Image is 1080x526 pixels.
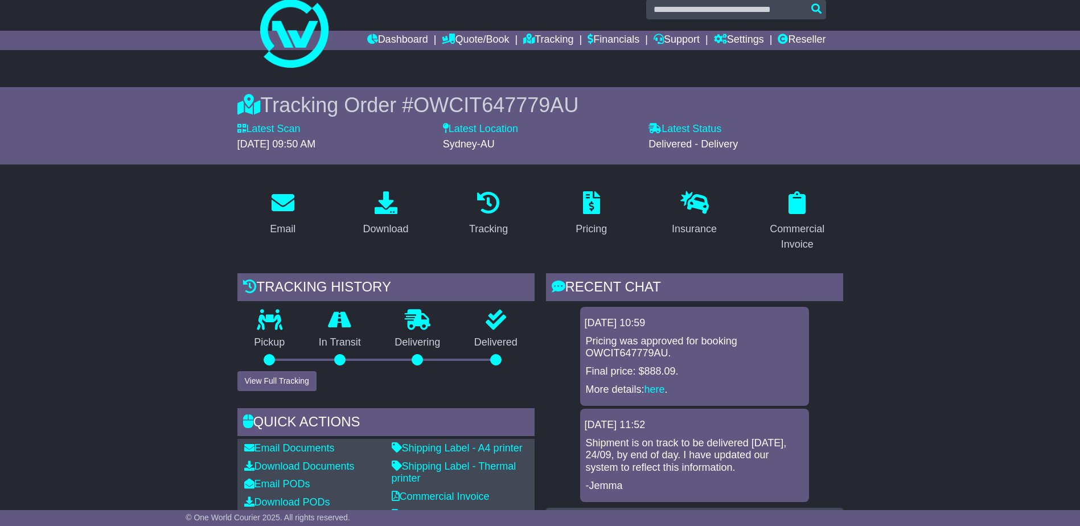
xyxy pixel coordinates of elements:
a: Email PODs [244,478,310,490]
div: Tracking Order # [237,93,843,117]
a: Original Address Label [392,509,503,520]
a: Download Documents [244,461,355,472]
button: View Full Tracking [237,371,317,391]
p: -Jemma [586,480,803,492]
span: Delivered - Delivery [648,138,738,150]
span: [DATE] 09:50 AM [237,138,316,150]
a: Insurance [664,187,724,241]
div: Commercial Invoice [759,221,836,252]
a: Quote/Book [442,31,509,50]
p: Shipment is on track to be delivered [DATE], 24/09, by end of day. I have updated our system to r... [586,437,803,474]
p: In Transit [302,336,378,349]
a: Financials [588,31,639,50]
p: More details: . [586,384,803,396]
div: RECENT CHAT [546,273,843,304]
p: Pickup [237,336,302,349]
div: [DATE] 10:59 [585,317,804,330]
label: Latest Status [648,123,721,135]
a: Commercial Invoice [752,187,843,256]
div: Tracking [469,221,508,237]
a: here [644,384,665,395]
a: Commercial Invoice [392,491,490,502]
div: Pricing [576,221,607,237]
a: Email [262,187,303,241]
a: Tracking [523,31,573,50]
p: Pricing was approved for booking OWCIT647779AU. [586,335,803,360]
div: Quick Actions [237,408,535,439]
a: Download [355,187,416,241]
label: Latest Location [443,123,518,135]
a: Shipping Label - A4 printer [392,442,523,454]
div: Download [363,221,408,237]
span: Sydney-AU [443,138,495,150]
p: Final price: $888.09. [586,365,803,378]
p: Delivered [457,336,535,349]
label: Latest Scan [237,123,301,135]
a: Download PODs [244,496,330,508]
a: Dashboard [367,31,428,50]
a: Support [654,31,700,50]
span: OWCIT647779AU [413,93,578,117]
p: Delivering [378,336,458,349]
span: © One World Courier 2025. All rights reserved. [186,513,350,522]
div: Email [270,221,295,237]
div: [DATE] 11:52 [585,419,804,432]
a: Email Documents [244,442,335,454]
a: Shipping Label - Thermal printer [392,461,516,484]
a: Reseller [778,31,826,50]
div: Insurance [672,221,717,237]
a: Settings [714,31,764,50]
div: Tracking history [237,273,535,304]
a: Tracking [462,187,515,241]
a: Pricing [568,187,614,241]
